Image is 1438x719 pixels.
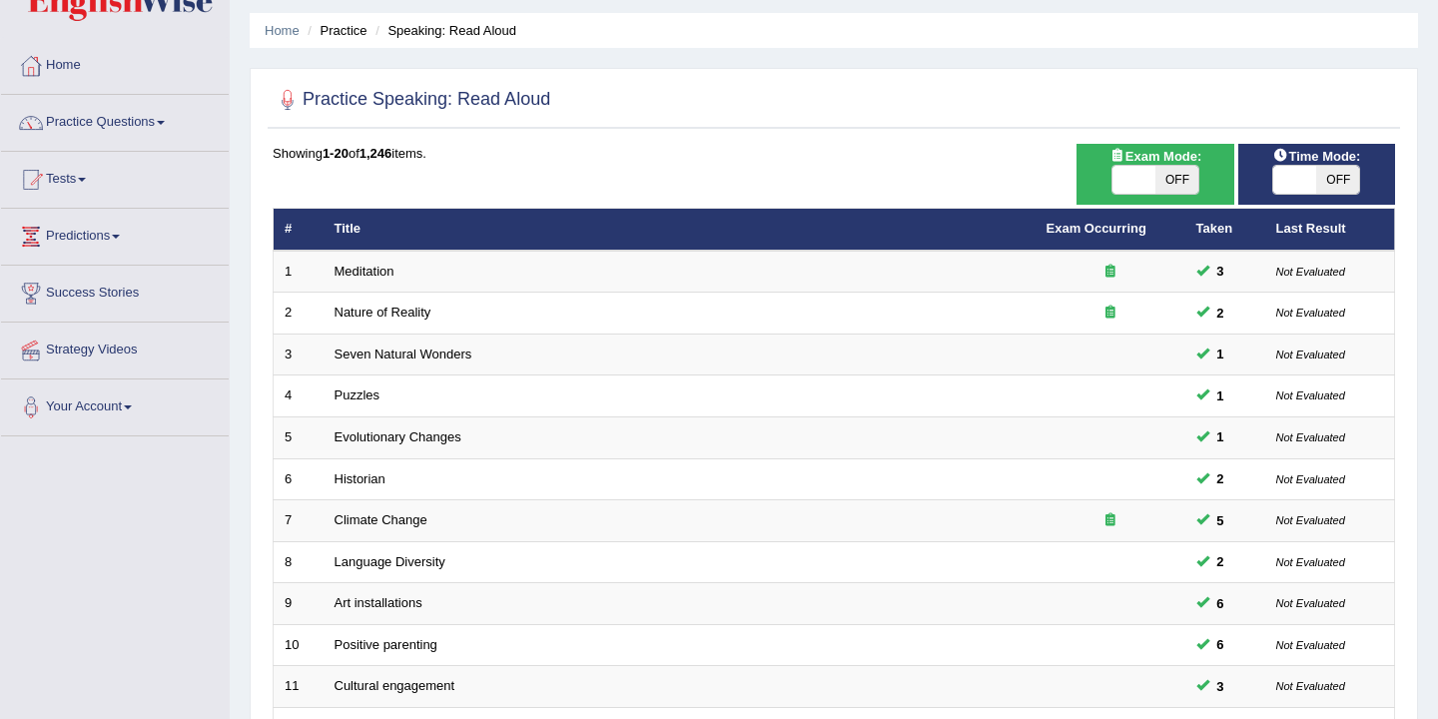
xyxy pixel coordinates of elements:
[1316,166,1359,194] span: OFF
[335,512,427,527] a: Climate Change
[1,152,229,202] a: Tests
[323,146,349,161] b: 1-20
[335,471,385,486] a: Historian
[1265,209,1395,251] th: Last Result
[1209,303,1232,324] span: You can still take this question
[1047,304,1174,323] div: Exam occurring question
[1155,166,1198,194] span: OFF
[1209,468,1232,489] span: You can still take this question
[1209,676,1232,697] span: You can still take this question
[274,293,324,335] td: 2
[1209,593,1232,614] span: You can still take this question
[1,95,229,145] a: Practice Questions
[335,554,445,569] a: Language Diversity
[274,417,324,459] td: 5
[1185,209,1265,251] th: Taken
[335,429,461,444] a: Evolutionary Changes
[335,347,472,361] a: Seven Natural Wonders
[274,458,324,500] td: 6
[1077,144,1233,205] div: Show exams occurring in exams
[324,209,1036,251] th: Title
[1,209,229,259] a: Predictions
[1276,349,1345,360] small: Not Evaluated
[1209,261,1232,282] span: You can still take this question
[370,21,516,40] li: Speaking: Read Aloud
[1276,473,1345,485] small: Not Evaluated
[335,678,455,693] a: Cultural engagement
[274,624,324,666] td: 10
[335,264,394,279] a: Meditation
[335,387,380,402] a: Puzzles
[274,209,324,251] th: #
[1,379,229,429] a: Your Account
[335,595,422,610] a: Art installations
[1276,680,1345,692] small: Not Evaluated
[274,583,324,625] td: 9
[1276,266,1345,278] small: Not Evaluated
[274,541,324,583] td: 8
[1276,389,1345,401] small: Not Evaluated
[1209,551,1232,572] span: You can still take this question
[1209,634,1232,655] span: You can still take this question
[1,266,229,316] a: Success Stories
[1276,514,1345,526] small: Not Evaluated
[274,375,324,417] td: 4
[303,21,366,40] li: Practice
[1276,307,1345,319] small: Not Evaluated
[335,637,437,652] a: Positive parenting
[1,38,229,88] a: Home
[1209,344,1232,364] span: You can still take this question
[1209,385,1232,406] span: You can still take this question
[265,23,300,38] a: Home
[274,251,324,293] td: 1
[1276,597,1345,609] small: Not Evaluated
[1047,263,1174,282] div: Exam occurring question
[1101,146,1209,167] span: Exam Mode:
[1209,510,1232,531] span: You can still take this question
[1047,511,1174,530] div: Exam occurring question
[1264,146,1368,167] span: Time Mode:
[273,144,1395,163] div: Showing of items.
[335,305,431,320] a: Nature of Reality
[1209,426,1232,447] span: You can still take this question
[273,85,550,115] h2: Practice Speaking: Read Aloud
[1276,431,1345,443] small: Not Evaluated
[274,666,324,708] td: 11
[274,500,324,542] td: 7
[1,323,229,372] a: Strategy Videos
[359,146,392,161] b: 1,246
[1047,221,1146,236] a: Exam Occurring
[274,334,324,375] td: 3
[1276,639,1345,651] small: Not Evaluated
[1276,556,1345,568] small: Not Evaluated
